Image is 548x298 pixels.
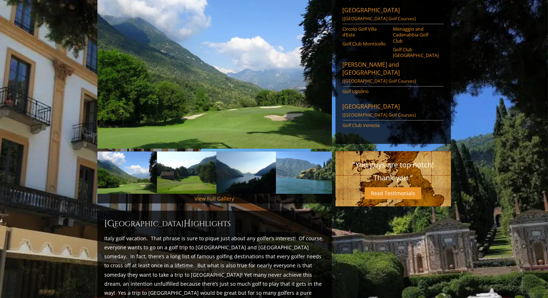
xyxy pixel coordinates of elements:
a: Golf Club Venezia [343,122,389,128]
a: Read Testimonials [365,187,421,199]
a: Golf Club [GEOGRAPHIC_DATA] [393,47,439,58]
a: [GEOGRAPHIC_DATA]([GEOGRAPHIC_DATA] Golf Courses) [343,6,444,24]
a: View Full Gallery [195,195,234,202]
span: ([GEOGRAPHIC_DATA] Golf Courses) [343,78,416,84]
span: H [184,218,191,229]
a: Golf Club Monticello [343,41,389,47]
h2: [GEOGRAPHIC_DATA] ighlights [105,218,325,229]
span: ([GEOGRAPHIC_DATA] Golf Courses) [343,112,416,118]
span: ([GEOGRAPHIC_DATA] Golf Courses) [343,16,416,22]
a: Circolo Golf Villa d’Este [343,26,389,38]
a: Menaggio and Cadenabbia Golf Club [393,26,439,44]
a: [PERSON_NAME] and [GEOGRAPHIC_DATA]([GEOGRAPHIC_DATA] Golf Courses) [343,61,444,87]
p: "You guys are top notch! Thank you." [343,158,444,184]
a: Golf Ugolino [343,88,389,94]
a: [GEOGRAPHIC_DATA]([GEOGRAPHIC_DATA] Golf Courses) [343,102,444,120]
